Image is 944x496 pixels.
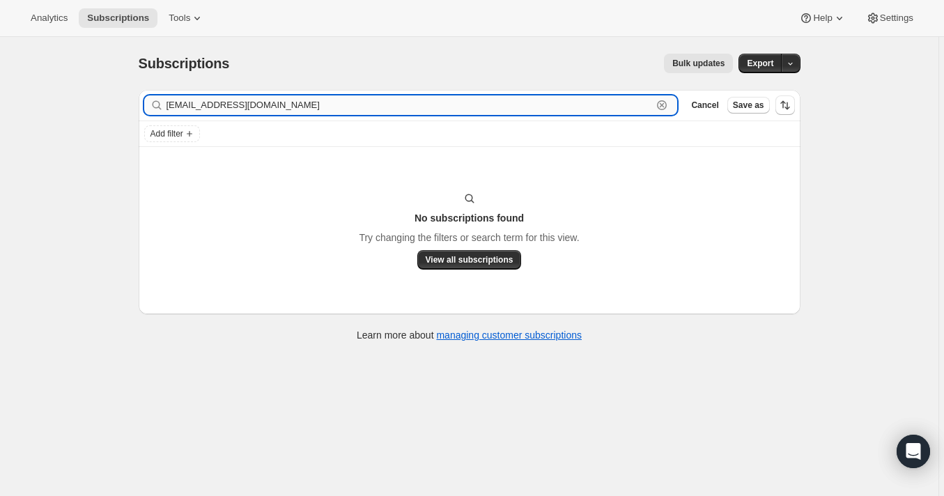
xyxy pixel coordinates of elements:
span: Bulk updates [672,58,725,69]
button: Sort the results [775,95,795,115]
span: Subscriptions [87,13,149,24]
button: Save as [727,97,770,114]
span: Cancel [691,100,718,111]
button: Analytics [22,8,76,28]
button: Bulk updates [664,54,733,73]
button: Subscriptions [79,8,157,28]
button: Settings [858,8,922,28]
button: Help [791,8,854,28]
button: Tools [160,8,212,28]
span: Subscriptions [139,56,230,71]
span: Export [747,58,773,69]
div: Open Intercom Messenger [897,435,930,468]
span: Analytics [31,13,68,24]
a: managing customer subscriptions [436,330,582,341]
button: Clear [655,98,669,112]
button: View all subscriptions [417,250,522,270]
button: Cancel [686,97,724,114]
span: View all subscriptions [426,254,513,265]
button: Export [738,54,782,73]
input: Filter subscribers [167,95,653,115]
span: Settings [880,13,913,24]
p: Learn more about [357,328,582,342]
span: Tools [169,13,190,24]
p: Try changing the filters or search term for this view. [359,231,579,245]
h3: No subscriptions found [415,211,524,225]
span: Help [813,13,832,24]
button: Add filter [144,125,200,142]
span: Add filter [150,128,183,139]
span: Save as [733,100,764,111]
